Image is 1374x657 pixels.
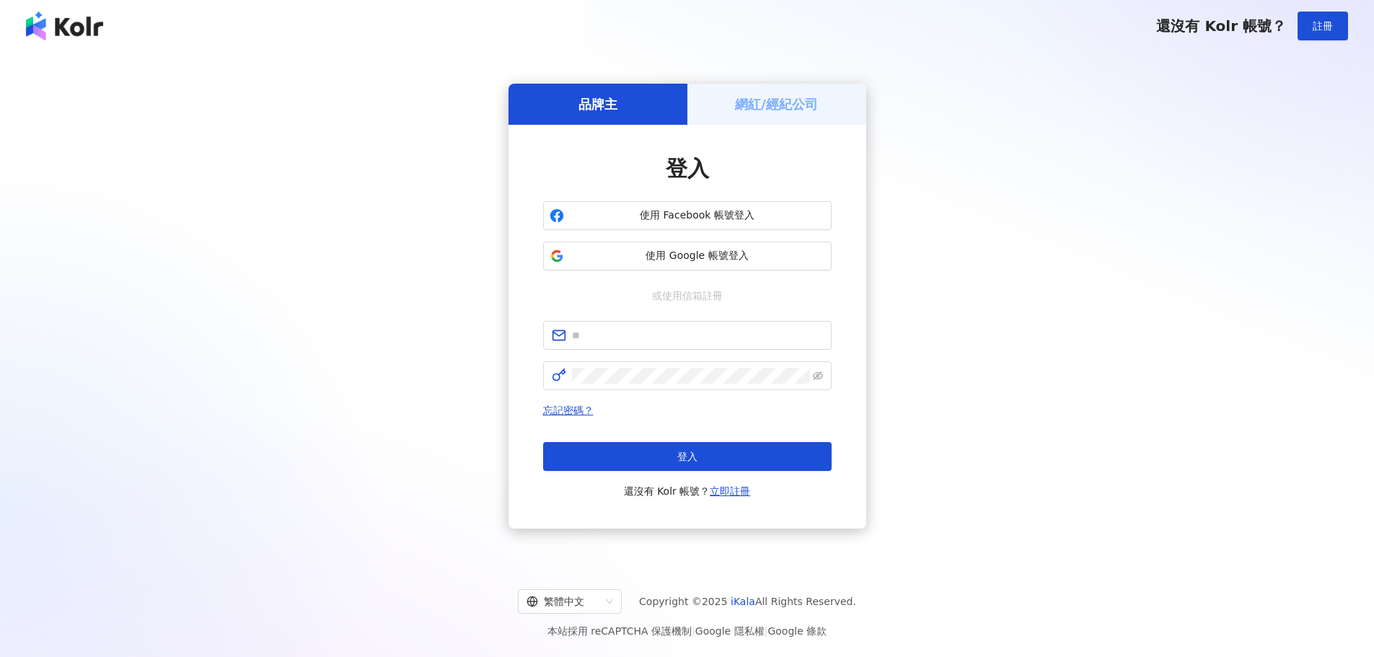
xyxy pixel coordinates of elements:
[1313,20,1333,32] span: 註冊
[570,208,825,223] span: 使用 Facebook 帳號登入
[813,371,823,381] span: eye-invisible
[527,590,600,613] div: 繁體中文
[1298,12,1348,40] button: 註冊
[570,249,825,263] span: 使用 Google 帳號登入
[710,485,750,497] a: 立即註冊
[642,288,733,304] span: 或使用信箱註冊
[666,156,709,181] span: 登入
[543,242,832,270] button: 使用 Google 帳號登入
[543,405,594,416] a: 忘記密碼？
[639,593,856,610] span: Copyright © 2025 All Rights Reserved.
[624,482,751,500] span: 還沒有 Kolr 帳號？
[731,596,755,607] a: iKala
[677,451,697,462] span: 登入
[765,625,768,637] span: |
[578,95,617,113] h5: 品牌主
[547,622,827,640] span: 本站採用 reCAPTCHA 保護機制
[543,201,832,230] button: 使用 Facebook 帳號登入
[695,625,765,637] a: Google 隱私權
[767,625,827,637] a: Google 條款
[543,442,832,471] button: 登入
[692,625,695,637] span: |
[735,95,818,113] h5: 網紅/經紀公司
[26,12,103,40] img: logo
[1156,17,1286,35] span: 還沒有 Kolr 帳號？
